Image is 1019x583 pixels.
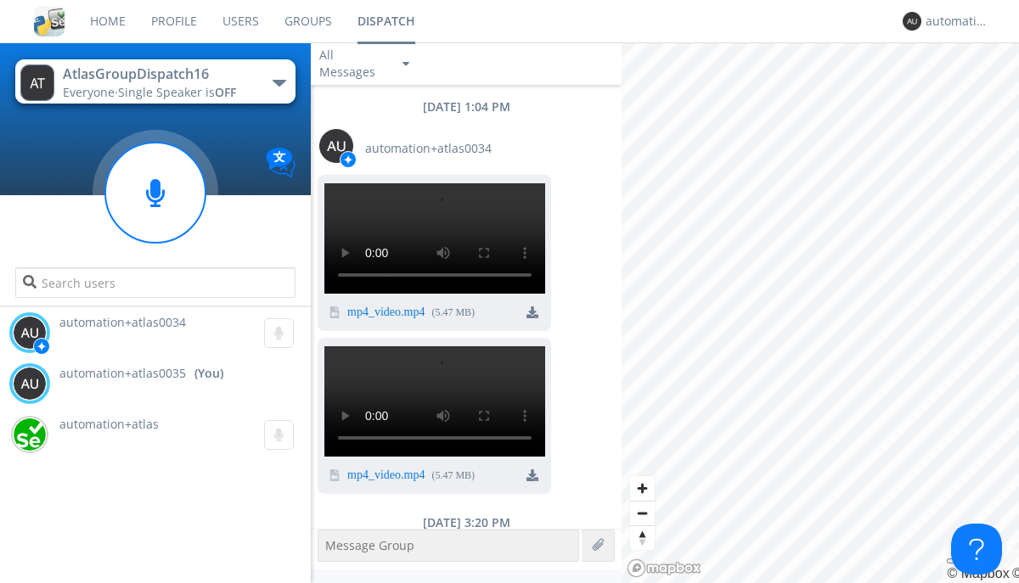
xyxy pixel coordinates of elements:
div: automation+atlas0035 [926,13,989,30]
img: download media button [526,469,538,481]
a: Mapbox logo [627,558,701,578]
button: Toggle attribution [947,558,960,563]
img: cddb5a64eb264b2086981ab96f4c1ba7 [34,6,65,36]
img: download media button [526,306,538,318]
span: Single Speaker is [118,84,236,100]
div: Everyone · [63,84,254,101]
span: OFF [215,84,236,100]
img: video icon [329,469,341,481]
a: Mapbox [947,566,1009,580]
img: 373638.png [319,129,353,163]
img: d2d01cd9b4174d08988066c6d424eccd [13,418,47,451]
button: Zoom in [630,476,655,501]
img: 373638.png [13,367,47,401]
span: automation+atlas0034 [365,140,492,157]
input: Search users [15,267,295,298]
div: All Messages [319,47,387,81]
div: AtlasGroupDispatch16 [63,64,254,84]
span: automation+atlas0035 [59,365,186,382]
img: video icon [329,306,341,318]
button: Zoom out [630,501,655,525]
div: [DATE] 1:04 PM [311,98,622,115]
img: 373638.png [20,64,54,101]
img: caret-down-sm.svg [403,62,409,66]
span: Zoom out [630,502,655,525]
div: ( 5.47 MB ) [431,468,475,483]
iframe: Toggle Customer Support [951,524,1002,575]
button: AtlasGroupDispatch16Everyone·Single Speaker isOFF [15,59,295,104]
span: Reset bearing to north [630,526,655,550]
img: 373638.png [903,12,921,31]
img: Translation enabled [266,148,296,177]
a: mp4_video.mp4 [347,306,425,320]
div: ( 5.47 MB ) [431,306,475,320]
a: mp4_video.mp4 [347,469,425,483]
img: 373638.png [13,316,47,350]
div: [DATE] 3:20 PM [311,514,622,531]
button: Reset bearing to north [630,525,655,550]
span: automation+atlas [59,416,159,432]
div: (You) [194,365,223,382]
span: automation+atlas0034 [59,314,186,330]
